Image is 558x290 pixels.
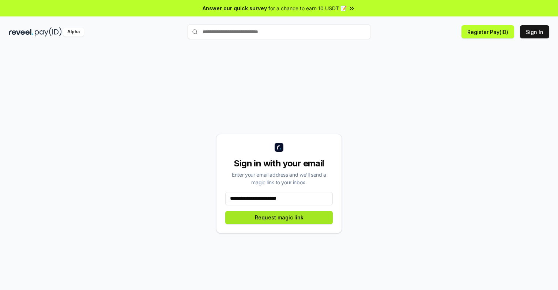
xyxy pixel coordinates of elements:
button: Register Pay(ID) [461,25,514,38]
img: pay_id [35,27,62,37]
button: Request magic link [225,211,333,224]
img: logo_small [275,143,283,152]
button: Sign In [520,25,549,38]
span: Answer our quick survey [203,4,267,12]
img: reveel_dark [9,27,33,37]
div: Sign in with your email [225,158,333,169]
div: Enter your email address and we’ll send a magic link to your inbox. [225,171,333,186]
span: for a chance to earn 10 USDT 📝 [268,4,347,12]
div: Alpha [63,27,84,37]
